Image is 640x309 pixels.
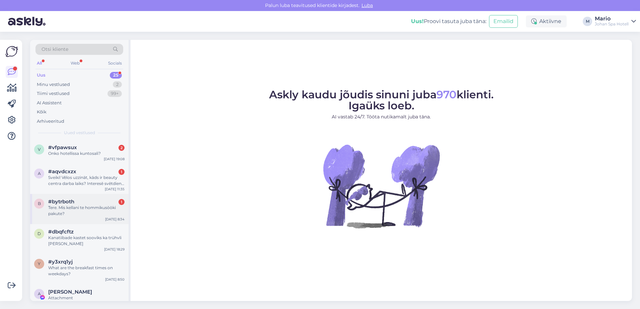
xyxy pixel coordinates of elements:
[411,17,486,25] div: Proovi tasuta juba täna:
[269,88,494,112] span: Askly kaudu jõudis sinuni juba klienti. Igaüks loeb.
[48,144,77,150] span: #vfpawsux
[48,265,125,277] div: What are the breakfast times on weekdays?
[48,235,125,247] div: Kanatiibade kastet sooviks ka trühvli [PERSON_NAME]
[69,59,81,68] div: Web
[37,90,70,97] div: Tiimi vestlused
[48,229,74,235] span: #dbqfcftz
[48,175,125,187] div: Sveiki! Vēlos uzzināt, kāds ir beauty centra darba laiks? Interesē svētdien un pirmdien?
[38,147,41,152] span: v
[595,21,629,27] div: Johan Spa Hotell
[526,15,567,27] div: Aktiivne
[48,295,125,301] div: Attachment
[37,81,70,88] div: Minu vestlused
[5,45,18,58] img: Askly Logo
[48,169,76,175] span: #aqvdcxzx
[64,130,95,136] span: Uued vestlused
[118,199,125,205] div: 1
[38,261,41,266] span: y
[595,16,636,27] a: MarioJohan Spa Hotell
[105,277,125,282] div: [DATE] 8:50
[113,81,122,88] div: 2
[37,118,64,125] div: Arhiveeritud
[107,90,122,97] div: 99+
[48,259,73,265] span: #y3xrq1yj
[359,2,375,8] span: Luba
[42,46,68,53] span: Otsi kliente
[489,15,518,28] button: Emailid
[411,18,424,24] b: Uus!
[38,171,41,176] span: a
[104,247,125,252] div: [DATE] 18:29
[35,59,43,68] div: All
[436,88,457,101] span: 970
[104,157,125,162] div: [DATE] 19:08
[48,205,125,217] div: Tere. Mis kellani te hommikusööki pakute?
[37,100,62,106] div: AI Assistent
[48,150,125,157] div: Onko hotellissa kuntosali?
[110,72,122,79] div: 25
[38,291,41,296] span: A
[37,109,47,115] div: Kõik
[105,217,125,222] div: [DATE] 8:34
[321,126,442,246] img: No Chat active
[48,289,92,295] span: Andrus Rako
[583,17,592,26] div: M
[118,169,125,175] div: 1
[48,199,74,205] span: #bytrboth
[105,187,125,192] div: [DATE] 11:35
[118,145,125,151] div: 2
[37,72,46,79] div: Uus
[37,231,41,236] span: d
[38,201,41,206] span: b
[269,113,494,120] p: AI vastab 24/7. Tööta nutikamalt juba täna.
[595,16,629,21] div: Mario
[107,59,123,68] div: Socials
